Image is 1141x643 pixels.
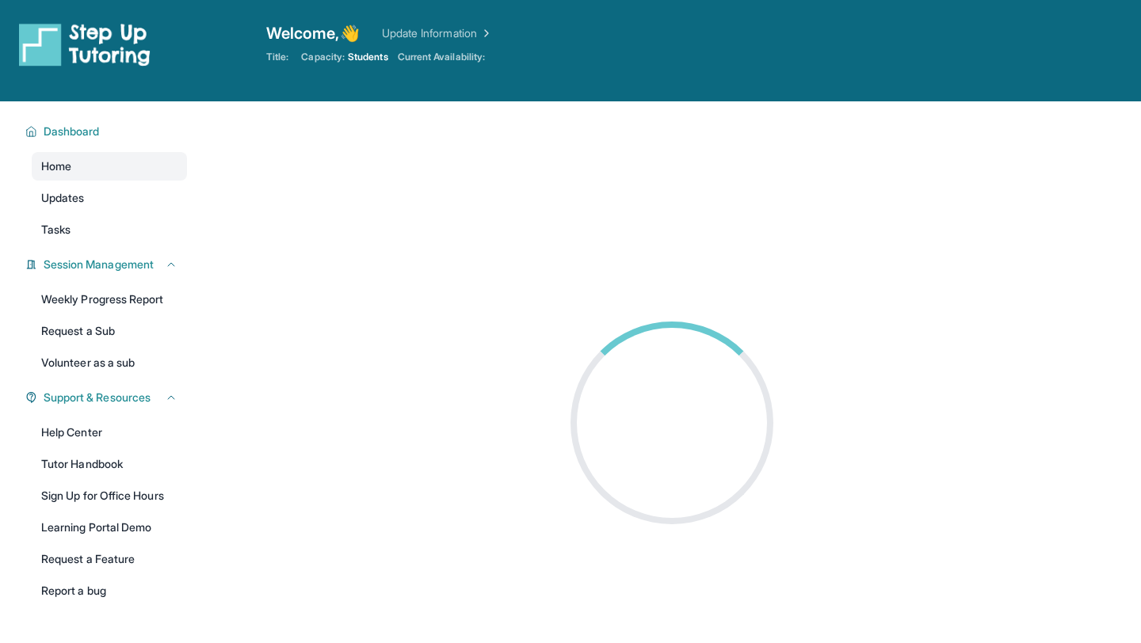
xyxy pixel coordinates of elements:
a: Help Center [32,418,187,447]
a: Tasks [32,215,187,244]
a: Weekly Progress Report [32,285,187,314]
span: Title: [266,51,288,63]
span: Tasks [41,222,71,238]
span: Updates [41,190,85,206]
button: Support & Resources [37,390,177,405]
a: Request a Sub [32,317,187,345]
button: Session Management [37,257,177,272]
span: Support & Resources [44,390,151,405]
a: Tutor Handbook [32,450,187,478]
a: Learning Portal Demo [32,513,187,542]
a: Updates [32,184,187,212]
a: Update Information [382,25,493,41]
span: Students [348,51,388,63]
a: Volunteer as a sub [32,348,187,377]
img: logo [19,22,151,67]
a: Request a Feature [32,545,187,573]
button: Dashboard [37,124,177,139]
span: Current Availability: [398,51,485,63]
a: Sign Up for Office Hours [32,481,187,510]
span: Home [41,158,71,174]
span: Welcome, 👋 [266,22,360,44]
img: Chevron Right [477,25,493,41]
a: Home [32,152,187,181]
span: Dashboard [44,124,100,139]
span: Session Management [44,257,154,272]
span: Capacity: [301,51,345,63]
a: Report a bug [32,576,187,605]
